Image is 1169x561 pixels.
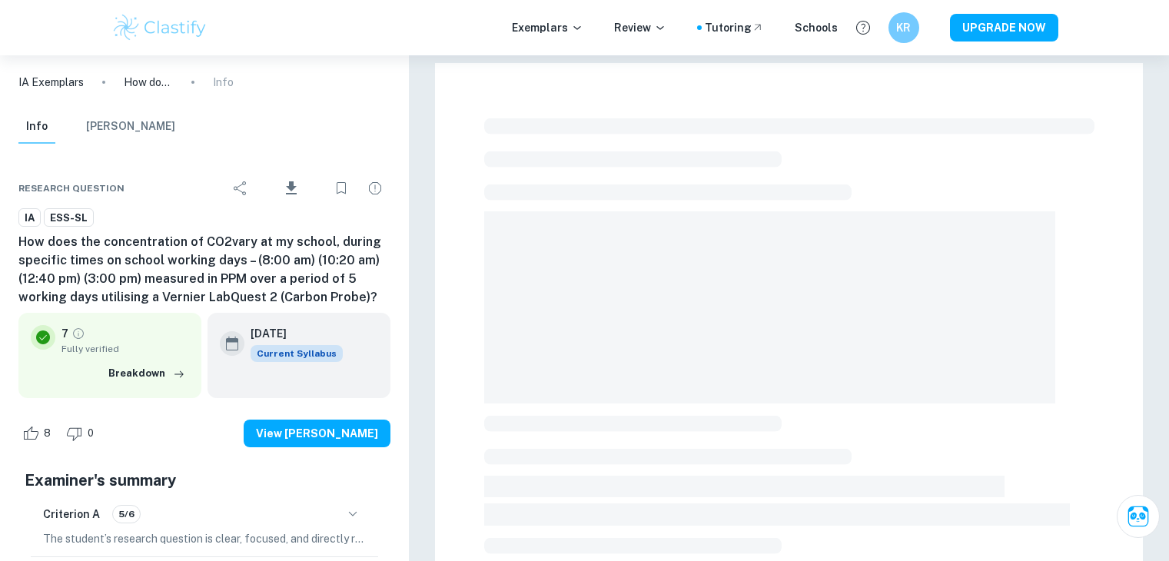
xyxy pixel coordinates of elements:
h5: Examiner's summary [25,469,384,492]
button: View [PERSON_NAME] [244,420,390,447]
h6: [DATE] [251,325,330,342]
span: 0 [79,426,102,441]
div: This exemplar is based on the current syllabus. Feel free to refer to it for inspiration/ideas wh... [251,345,343,362]
button: Info [18,110,55,144]
a: Schools [795,19,838,36]
p: Info [213,74,234,91]
h6: Criterion A [43,506,100,523]
div: Download [259,168,323,208]
div: Report issue [360,173,390,204]
button: Breakdown [105,362,189,385]
p: 7 [61,325,68,342]
div: Dislike [62,421,102,446]
p: Review [614,19,666,36]
span: 5/6 [113,507,140,521]
div: Share [225,173,256,204]
span: Current Syllabus [251,345,343,362]
button: Ask Clai [1117,495,1160,538]
div: Bookmark [326,173,357,204]
p: Exemplars [512,19,583,36]
h6: KR [895,19,912,36]
a: Grade fully verified [71,327,85,340]
h6: How does the concentration of CO2vary at my school, during specific times on school working days ... [18,233,390,307]
img: Clastify logo [111,12,209,43]
span: 8 [35,426,59,441]
span: ESS-SL [45,211,93,226]
span: Fully verified [61,342,189,356]
span: Research question [18,181,125,195]
button: UPGRADE NOW [950,14,1058,41]
p: How does the concentration of CO2vary at my school, during specific times on school working days ... [124,74,173,91]
a: IA [18,208,41,227]
div: Like [18,421,59,446]
p: The student’s research question is clear, focused, and directly relevant to the investigation of ... [43,530,366,547]
a: Tutoring [705,19,764,36]
a: ESS-SL [44,208,94,227]
span: IA [19,211,40,226]
a: IA Exemplars [18,74,84,91]
button: Help and Feedback [850,15,876,41]
button: [PERSON_NAME] [86,110,175,144]
button: KR [888,12,919,43]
